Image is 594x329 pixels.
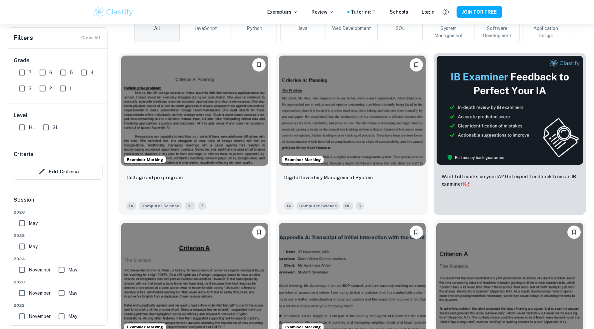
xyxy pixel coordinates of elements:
span: IA [126,202,136,210]
h6: Grade [14,57,103,65]
span: May [68,313,77,320]
button: Please log in to bookmark exemplars [567,226,581,239]
h6: Level [14,111,103,119]
span: 7 [29,69,32,76]
span: All [154,25,160,32]
span: May [68,289,77,297]
span: 4 [91,69,94,76]
span: 🎯 [464,181,470,187]
span: May [29,220,38,227]
img: Thumbnail [436,56,583,165]
a: Examiner MarkingPlease log in to bookmark exemplarsDigital Inventory Management SystemIAComputer ... [276,53,429,215]
span: Application Design [526,25,565,39]
p: Want full marks on your IA ? Get expert feedback from an IB examiner! [442,173,578,188]
button: Edit Criteria [14,164,103,180]
a: ThumbnailWant full marks on yourIA? Get expert feedback from an IB examiner! [434,53,586,215]
span: Web Development [332,25,371,32]
span: HL [185,202,195,210]
span: 7 [198,202,206,210]
a: Schools [390,8,408,16]
span: November [29,289,51,297]
span: Software Development [478,25,517,39]
span: JavaScript [195,25,217,32]
span: 2025 [14,233,103,239]
img: Computer Science IA example thumbnail: Collage aid pro program [121,56,268,166]
span: Examiner Marking [282,157,323,163]
button: Please log in to bookmark exemplars [410,226,423,239]
button: Please log in to bookmark exemplars [410,58,423,72]
span: 2024 [14,256,103,262]
span: Python [247,25,262,32]
h6: Criteria [14,150,33,158]
span: Java [298,25,307,32]
span: May [29,243,38,250]
span: 1 [70,85,72,92]
a: Login [422,8,435,16]
button: JOIN FOR FREE [457,6,502,18]
img: Clastify logo [92,5,134,19]
p: Review [311,8,334,16]
span: 5 [70,69,73,76]
span: 2022 [14,302,103,308]
button: Help and Feedback [440,6,451,18]
span: 3 [29,85,32,92]
span: IA [284,202,294,210]
span: November [29,313,51,320]
span: November [29,266,51,273]
img: Computer Science IA example thumbnail: Digital Inventory Management System [279,56,426,166]
a: Tutoring [351,8,376,16]
span: Computer Science [139,202,182,210]
p: Digital Inventory Management System [284,174,373,181]
span: SQL [396,25,405,32]
span: 6 [49,69,52,76]
p: Exemplars [267,8,298,16]
a: Examiner MarkingPlease log in to bookmark exemplarsCollage aid pro programIAComputer ScienceHL7 [118,53,271,215]
h6: Filters [14,33,33,43]
span: 2023 [14,279,103,285]
span: Examiner Marking [124,157,166,163]
span: SL [53,124,58,131]
span: May [68,266,77,273]
span: System Management [429,25,468,39]
span: Computer Science [297,202,340,210]
span: 2026 [14,209,103,215]
button: Please log in to bookmark exemplars [252,58,266,72]
span: HL [342,202,353,210]
p: Collage aid pro program [126,174,183,181]
button: Please log in to bookmark exemplars [252,226,266,239]
h6: Session [14,196,103,209]
span: HL [29,124,35,131]
span: 5 [356,202,364,210]
span: 2 [49,85,52,92]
